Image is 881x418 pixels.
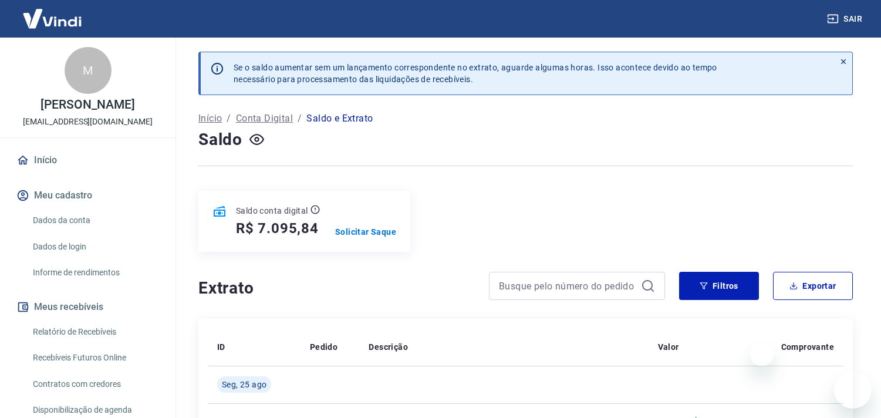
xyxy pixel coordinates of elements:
[28,261,161,285] a: Informe de rendimentos
[28,208,161,232] a: Dados da conta
[658,341,679,353] p: Valor
[198,112,222,126] a: Início
[335,226,396,238] a: Solicitar Saque
[23,116,153,128] p: [EMAIL_ADDRESS][DOMAIN_NAME]
[217,341,225,353] p: ID
[310,341,337,353] p: Pedido
[825,8,867,30] button: Sair
[227,112,231,126] p: /
[14,1,90,36] img: Vindi
[198,128,242,151] h4: Saldo
[834,371,872,409] iframe: Botão para abrir a janela de mensagens
[14,294,161,320] button: Meus recebíveis
[234,62,717,85] p: Se o saldo aumentar sem um lançamento correspondente no extrato, aguarde algumas horas. Isso acon...
[28,346,161,370] a: Recebíveis Futuros Online
[499,277,636,295] input: Busque pelo número do pedido
[28,320,161,344] a: Relatório de Recebíveis
[14,183,161,208] button: Meu cadastro
[679,272,759,300] button: Filtros
[28,372,161,396] a: Contratos com credores
[773,272,853,300] button: Exportar
[198,277,475,300] h4: Extrato
[298,112,302,126] p: /
[750,343,774,366] iframe: Fechar mensagem
[306,112,373,126] p: Saldo e Extrato
[14,147,161,173] a: Início
[222,379,266,390] span: Seg, 25 ago
[369,341,408,353] p: Descrição
[236,219,319,238] h5: R$ 7.095,84
[40,99,134,111] p: [PERSON_NAME]
[236,205,308,217] p: Saldo conta digital
[28,235,161,259] a: Dados de login
[236,112,293,126] a: Conta Digital
[65,47,112,94] div: M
